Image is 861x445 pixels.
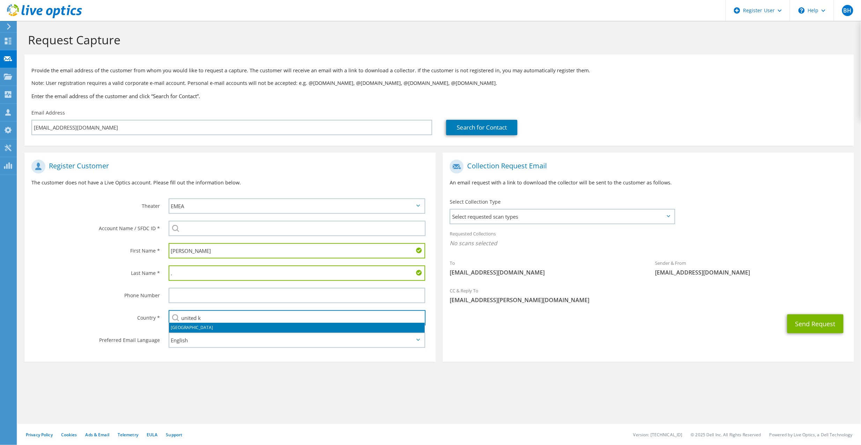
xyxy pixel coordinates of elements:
p: An email request with a link to download the collector will be sent to the customer as follows. [450,179,847,187]
a: Telemetry [118,432,138,438]
svg: \n [799,7,805,14]
a: EULA [147,432,157,438]
h3: Enter the email address of the customer and click “Search for Contact”. [31,92,847,100]
p: The customer does not have a Live Optics account. Please fill out the information below. [31,179,429,187]
span: [EMAIL_ADDRESS][DOMAIN_NAME] [450,269,641,276]
label: Country * [31,310,160,321]
a: Ads & Email [86,432,109,438]
label: First Name * [31,243,160,254]
label: Select Collection Type [450,198,501,205]
li: [GEOGRAPHIC_DATA] [169,323,425,333]
div: To [443,256,648,280]
label: Account Name / SFDC ID * [31,221,160,232]
a: Support [166,432,182,438]
h1: Collection Request Email [450,160,844,174]
p: Note: User registration requires a valid corporate e-mail account. Personal e-mail accounts will ... [31,79,847,87]
div: Requested Collections [443,226,854,252]
span: BH [842,5,853,16]
label: Email Address [31,109,65,116]
label: Preferred Email Language [31,333,160,344]
div: CC & Reply To [443,283,854,307]
span: [EMAIL_ADDRESS][PERSON_NAME][DOMAIN_NAME] [450,296,847,304]
h1: Register Customer [31,160,425,174]
p: Provide the email address of the customer from whom you would like to request a capture. The cust... [31,67,847,74]
a: Search for Contact [446,120,517,135]
label: Last Name * [31,265,160,277]
li: Version: [TECHNICAL_ID] [633,432,683,438]
a: Cookies [61,432,77,438]
span: No scans selected [450,239,847,247]
label: Theater [31,198,160,210]
label: Phone Number [31,288,160,299]
a: Privacy Policy [26,432,53,438]
h1: Request Capture [28,32,847,47]
span: Select requested scan types [450,210,674,224]
button: Send Request [787,314,844,333]
li: Powered by Live Optics, a Dell Technology [770,432,853,438]
li: © 2025 Dell Inc. All Rights Reserved [691,432,761,438]
div: Sender & From [648,256,854,280]
span: [EMAIL_ADDRESS][DOMAIN_NAME] [655,269,847,276]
